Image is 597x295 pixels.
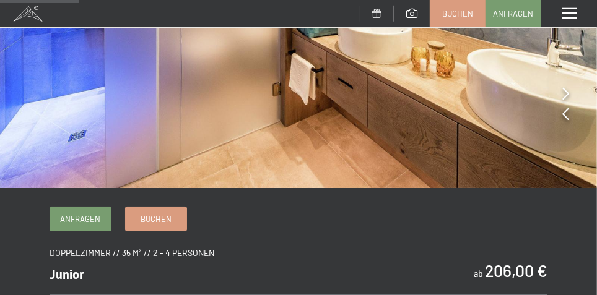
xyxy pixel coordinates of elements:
[494,8,534,19] span: Anfragen
[486,1,541,27] a: Anfragen
[126,207,186,231] a: Buchen
[61,213,101,224] span: Anfragen
[50,207,111,231] a: Anfragen
[485,260,547,280] b: 206,00 €
[141,213,172,224] span: Buchen
[50,267,84,282] span: Junior
[178,210,281,222] span: Einwilligung Marketing*
[442,8,473,19] span: Buchen
[430,1,485,27] a: Buchen
[474,268,483,279] span: ab
[50,247,214,258] span: Doppelzimmer // 35 m² // 2 - 4 Personen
